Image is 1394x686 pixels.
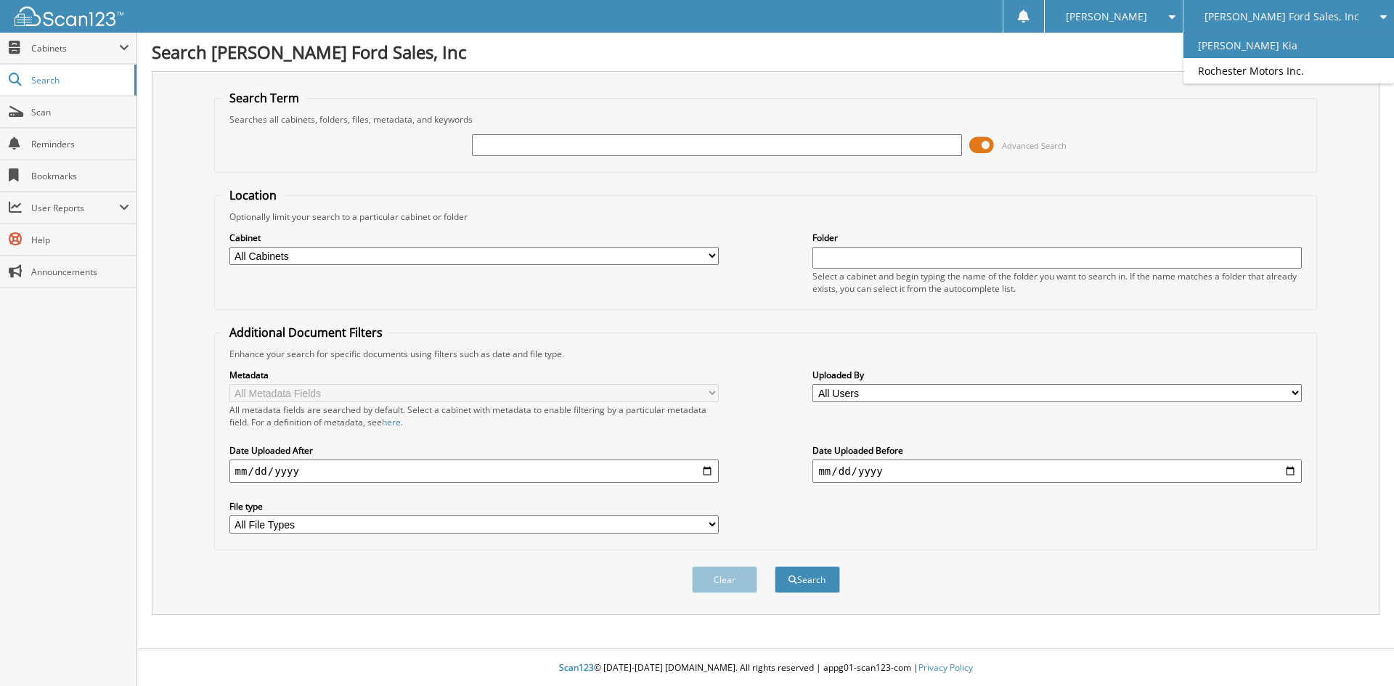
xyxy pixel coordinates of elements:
[692,566,757,593] button: Clear
[31,42,119,54] span: Cabinets
[812,270,1302,295] div: Select a cabinet and begin typing the name of the folder you want to search in. If the name match...
[559,661,594,674] span: Scan123
[918,661,973,674] a: Privacy Policy
[222,113,1310,126] div: Searches all cabinets, folders, files, metadata, and keywords
[229,460,719,483] input: start
[229,444,719,457] label: Date Uploaded After
[812,232,1302,244] label: Folder
[222,348,1310,360] div: Enhance your search for specific documents using filters such as date and file type.
[812,444,1302,457] label: Date Uploaded Before
[15,7,123,26] img: scan123-logo-white.svg
[775,566,840,593] button: Search
[222,187,284,203] legend: Location
[31,74,127,86] span: Search
[1183,33,1394,58] a: [PERSON_NAME] Kia
[812,369,1302,381] label: Uploaded By
[1183,58,1394,83] a: Rochester Motors Inc.
[1002,140,1067,151] span: Advanced Search
[229,232,719,244] label: Cabinet
[229,369,719,381] label: Metadata
[222,324,390,340] legend: Additional Document Filters
[229,500,719,513] label: File type
[382,416,401,428] a: here
[1205,12,1359,21] span: [PERSON_NAME] Ford Sales, Inc
[152,40,1379,64] h1: Search [PERSON_NAME] Ford Sales, Inc
[222,211,1310,223] div: Optionally limit your search to a particular cabinet or folder
[229,404,719,428] div: All metadata fields are searched by default. Select a cabinet with metadata to enable filtering b...
[1066,12,1147,21] span: [PERSON_NAME]
[31,202,119,214] span: User Reports
[222,90,306,106] legend: Search Term
[31,234,129,246] span: Help
[137,650,1394,686] div: © [DATE]-[DATE] [DOMAIN_NAME]. All rights reserved | appg01-scan123-com |
[31,170,129,182] span: Bookmarks
[31,266,129,278] span: Announcements
[31,106,129,118] span: Scan
[812,460,1302,483] input: end
[31,138,129,150] span: Reminders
